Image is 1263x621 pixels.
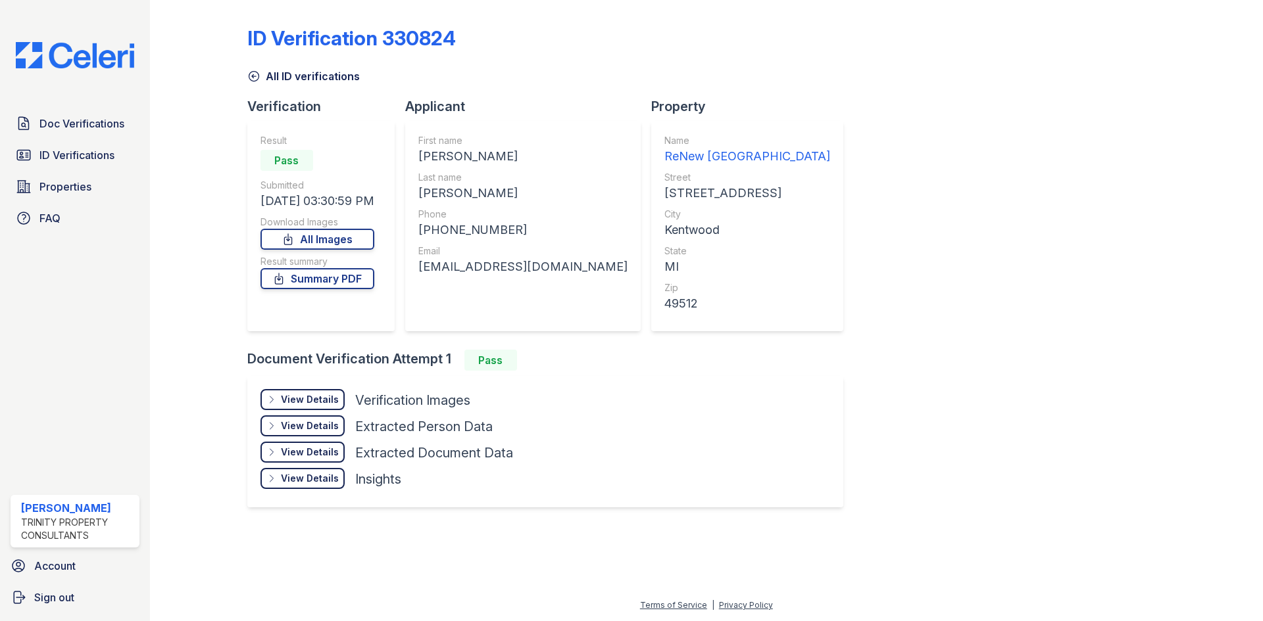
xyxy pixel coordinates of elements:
[418,184,628,202] div: [PERSON_NAME]
[355,391,470,409] div: Verification Images
[664,134,830,147] div: Name
[664,221,830,239] div: Kentwood
[260,229,374,250] a: All Images
[281,446,339,459] div: View Details
[355,417,493,436] div: Extracted Person Data
[247,350,854,371] div: Document Verification Attempt 1
[418,171,628,184] div: Last name
[11,173,139,200] a: Properties
[664,281,830,294] div: Zip
[664,184,830,202] div: [STREET_ADDRESS]
[418,221,628,239] div: [PHONE_NUMBER]
[664,147,830,166] div: ReNew [GEOGRAPHIC_DATA]
[418,147,628,166] div: [PERSON_NAME]
[664,171,830,184] div: Street
[418,208,628,221] div: Phone
[260,134,374,147] div: Result
[34,589,74,605] span: Sign out
[39,116,124,131] span: Doc Verifications
[355,470,401,488] div: Insights
[405,97,651,116] div: Applicant
[11,205,139,231] a: FAQ
[664,134,830,166] a: Name ReNew [GEOGRAPHIC_DATA]
[664,258,830,276] div: MI
[464,350,517,371] div: Pass
[11,142,139,168] a: ID Verifications
[664,244,830,258] div: State
[418,134,628,147] div: First name
[640,600,707,610] a: Terms of Service
[664,208,830,221] div: City
[247,68,360,84] a: All ID verifications
[247,97,405,116] div: Verification
[260,268,374,289] a: Summary PDF
[355,444,513,462] div: Extracted Document Data
[260,192,374,210] div: [DATE] 03:30:59 PM
[39,210,61,226] span: FAQ
[11,110,139,137] a: Doc Verifications
[281,472,339,485] div: View Details
[260,255,374,268] div: Result summary
[260,179,374,192] div: Submitted
[39,179,91,195] span: Properties
[281,419,339,432] div: View Details
[5,584,145,610] a: Sign out
[21,516,134,542] div: Trinity Property Consultants
[21,500,134,516] div: [PERSON_NAME]
[712,600,714,610] div: |
[281,393,339,406] div: View Details
[719,600,773,610] a: Privacy Policy
[5,553,145,579] a: Account
[418,244,628,258] div: Email
[418,258,628,276] div: [EMAIL_ADDRESS][DOMAIN_NAME]
[247,26,456,50] div: ID Verification 330824
[664,294,830,313] div: 49512
[651,97,854,116] div: Property
[260,216,374,229] div: Download Images
[39,147,114,163] span: ID Verifications
[34,558,76,574] span: Account
[260,150,313,171] div: Pass
[5,42,145,68] img: CE_Logo_Blue-a8612792a0a2168367f1c8372b55b34899dd931a85d93a1a3d3e32e68fde9ad4.png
